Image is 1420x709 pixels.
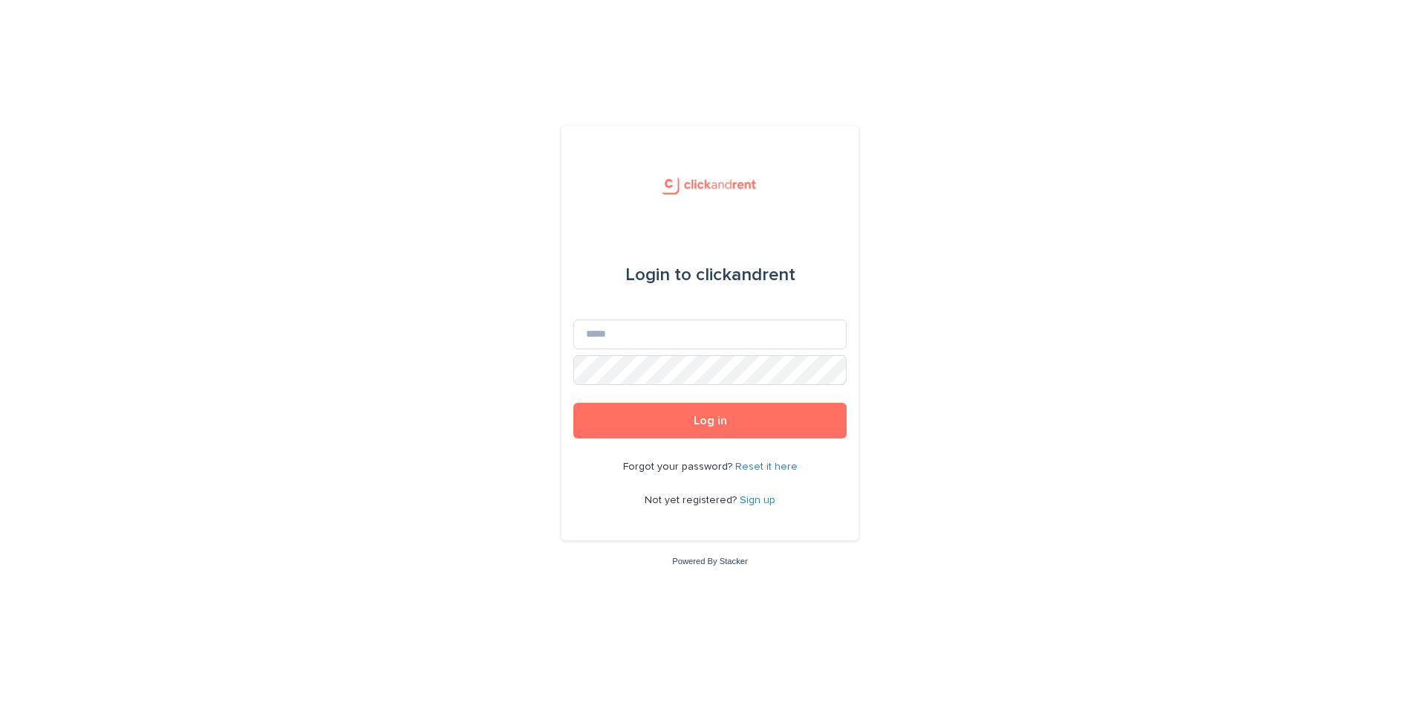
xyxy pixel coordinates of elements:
a: Sign up [740,495,775,505]
img: UCB0brd3T0yccxBKYDjQ [656,162,763,207]
span: Not yet registered? [645,495,740,505]
button: Log in [573,403,847,438]
span: Login to [625,266,691,284]
div: clickandrent [625,254,795,296]
span: Forgot your password? [623,462,735,472]
a: Powered By Stacker [672,557,747,566]
span: Log in [694,415,727,427]
a: Reset it here [735,462,798,472]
